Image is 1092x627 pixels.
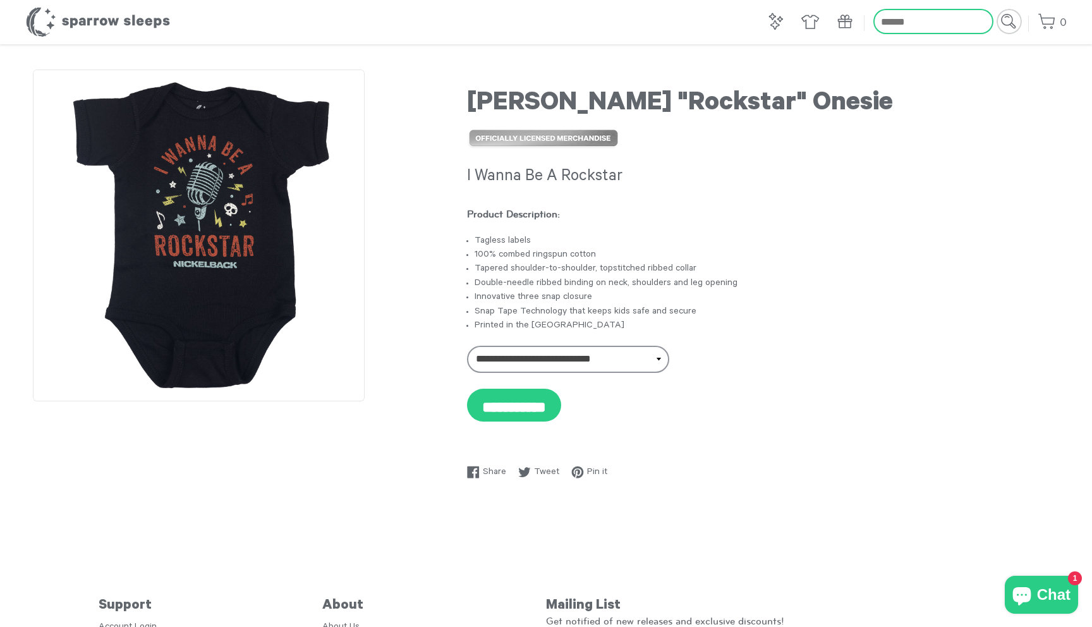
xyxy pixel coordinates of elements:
[766,10,785,37] a: Music
[467,167,1059,188] h3: I Wanna Be A Rockstar
[835,10,854,37] a: Gift Cards
[33,70,365,401] img: Nickelback "Rockstar" Onesie
[25,6,171,38] h1: Sparrow Sleeps
[475,319,1059,333] li: Printed in the [GEOGRAPHIC_DATA]
[1001,576,1082,617] inbox-online-store-chat: Shopify online store chat
[475,234,1059,248] li: Tagless labels
[1038,9,1067,37] a: 0
[322,598,546,614] h5: About
[546,598,993,614] h5: Mailing List
[467,89,1059,121] h1: [PERSON_NAME] "Rockstar" Onesie
[534,466,559,480] span: Tweet
[997,9,1022,34] input: Submit
[475,248,1059,262] li: 100% combed ringspun cotton
[483,466,506,480] span: Share
[475,305,1059,319] li: Snap Tape Technology that keeps kids safe and secure
[99,598,322,614] h5: Support
[467,209,560,219] strong: Product Description:
[587,466,607,480] span: Pin it
[475,291,1059,305] li: Innovative three snap closure
[475,277,1059,291] li: Double-needle ribbed binding on neck, shoulders and leg opening
[475,262,1059,276] li: Tapered shoulder-to-shoulder, topstitched ribbed collar
[801,10,820,37] a: Apparel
